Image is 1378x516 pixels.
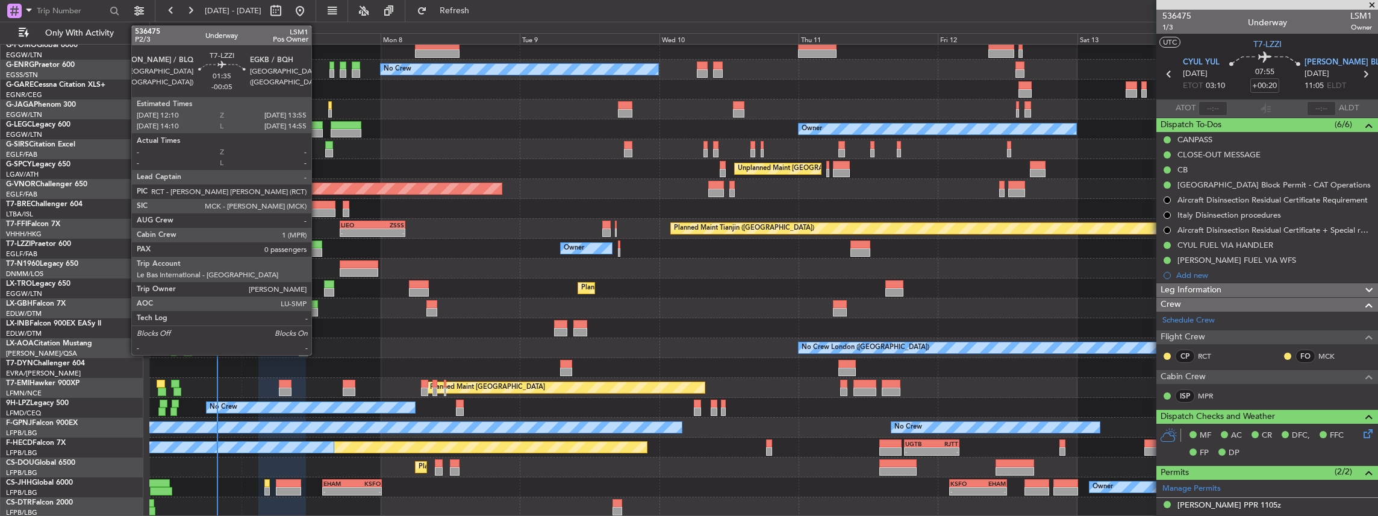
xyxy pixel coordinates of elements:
[1350,22,1372,33] span: Owner
[6,61,75,69] a: G-ENRGPraetor 600
[352,480,381,487] div: KSFO
[1177,210,1281,220] div: Italy Disinsection procedures
[37,2,106,20] input: Trip Number
[1200,430,1211,442] span: MF
[372,221,404,228] div: ZSSS
[932,440,958,447] div: RJTT
[6,439,33,447] span: F-HECD
[242,33,381,44] div: Sun 7
[430,379,545,397] div: Planned Maint [GEOGRAPHIC_DATA]
[1159,37,1180,48] button: UTC
[6,181,87,188] a: G-VNORChallenger 650
[6,150,37,159] a: EGLF/FAB
[102,33,242,44] div: Sat 6
[1335,465,1352,478] span: (2/2)
[6,420,32,427] span: F-GPNJ
[6,360,85,367] a: T7-DYNChallenger 604
[1199,101,1227,116] input: --:--
[6,340,34,347] span: LX-AOA
[932,448,958,455] div: -
[1183,57,1220,69] span: CYUL YUL
[1327,80,1346,92] span: ELDT
[1200,447,1209,459] span: FP
[6,429,37,438] a: LFPB/LBG
[384,60,411,78] div: No Crew
[1177,500,1281,510] div: [PERSON_NAME] PPR 1105z
[1231,430,1242,442] span: AC
[6,380,30,387] span: T7-EMI
[520,33,659,44] div: Tue 9
[142,259,340,277] div: Unplanned Maint [GEOGRAPHIC_DATA] ([GEOGRAPHIC_DATA])
[6,210,33,219] a: LTBA/ISL
[6,141,29,148] span: G-SIRS
[1292,430,1310,442] span: DFC,
[6,42,78,49] a: G-FOMOGlobal 6000
[1161,370,1206,384] span: Cabin Crew
[1177,134,1212,145] div: CANPASS
[1175,389,1195,403] div: ISP
[1305,80,1324,92] span: 11:05
[1162,22,1191,33] span: 1/3
[1255,66,1274,78] span: 07:55
[323,488,352,495] div: -
[938,33,1077,44] div: Fri 12
[6,170,39,179] a: LGAV/ATH
[799,33,938,44] div: Thu 11
[210,398,237,417] div: No Crew
[6,389,42,398] a: LFMN/NCE
[1253,38,1282,51] span: T7-LZZI
[6,479,73,486] a: CS-JHHGlobal 6000
[6,459,34,467] span: CS-DOU
[6,280,70,288] a: LX-TROLegacy 650
[6,221,60,228] a: T7-FFIFalcon 7X
[905,448,932,455] div: -
[1176,270,1372,280] div: Add new
[6,349,77,358] a: [PERSON_NAME]/QSA
[6,499,73,506] a: CS-DTRFalcon 2000
[6,61,34,69] span: G-ENRG
[6,130,42,139] a: EGGW/LTN
[6,221,27,228] span: T7-FFI
[6,300,33,307] span: LX-GBH
[6,71,38,80] a: EGSS/STN
[6,190,37,199] a: EGLF/FAB
[6,360,33,367] span: T7-DYN
[1183,80,1203,92] span: ETOT
[6,320,101,327] a: LX-INBFalcon 900EX EASy II
[1295,350,1315,363] div: FO
[6,250,37,259] a: EGLF/FAB
[6,260,40,268] span: T7-N1960
[1176,102,1196,115] span: ATOT
[6,260,78,268] a: T7-N1960Legacy 650
[372,229,404,236] div: -
[6,241,31,248] span: T7-LZZI
[6,380,79,387] a: T7-EMIHawker 900XP
[674,219,814,238] div: Planned Maint Tianjin ([GEOGRAPHIC_DATA])
[802,120,822,138] div: Owner
[1262,430,1272,442] span: CR
[1177,240,1273,250] div: CYUL FUEL VIA HANDLER
[6,289,42,298] a: EGGW/LTN
[1335,118,1352,131] span: (6/6)
[978,480,1006,487] div: EHAM
[1206,80,1225,92] span: 03:10
[323,480,352,487] div: EHAM
[1339,102,1359,115] span: ALDT
[894,418,922,436] div: No Crew
[1161,283,1221,297] span: Leg Information
[1248,16,1287,29] div: Underway
[1350,10,1372,22] span: LSM1
[341,221,372,228] div: LIEO
[6,420,78,427] a: F-GPNJFalcon 900EX
[6,280,32,288] span: LX-TRO
[6,309,42,318] a: EDLW/DTM
[950,488,978,495] div: -
[6,42,37,49] span: G-FOMO
[1161,466,1189,480] span: Permits
[6,121,70,128] a: G-LEGCLegacy 600
[1318,351,1345,362] a: MCK
[6,201,83,208] a: T7-BREChallenger 604
[6,448,37,458] a: LFPB/LBG
[6,459,75,467] a: CS-DOUGlobal 6500
[6,340,92,347] a: LX-AOACitation Mustang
